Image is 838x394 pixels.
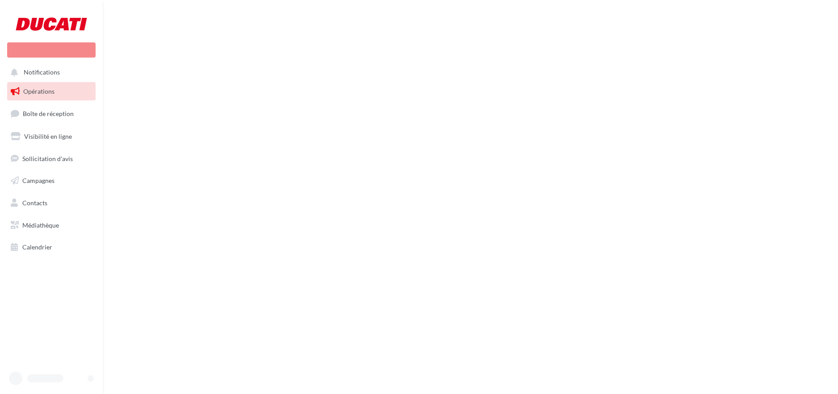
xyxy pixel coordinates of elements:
span: Sollicitation d'avis [22,154,73,162]
a: Contacts [5,194,97,212]
span: Calendrier [22,243,52,251]
span: Campagnes [22,177,54,184]
span: Opérations [23,87,54,95]
a: Sollicitation d'avis [5,149,97,168]
span: Notifications [24,69,60,76]
a: Médiathèque [5,216,97,235]
a: Campagnes [5,171,97,190]
a: Calendrier [5,238,97,257]
span: Visibilité en ligne [24,133,72,140]
a: Visibilité en ligne [5,127,97,146]
span: Médiathèque [22,221,59,229]
div: Nouvelle campagne [7,42,96,58]
a: Boîte de réception [5,104,97,123]
span: Contacts [22,199,47,207]
a: Opérations [5,82,97,101]
span: Boîte de réception [23,110,74,117]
